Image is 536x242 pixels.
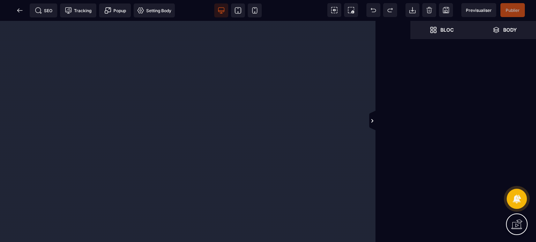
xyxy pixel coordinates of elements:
[344,3,358,17] span: Screenshot
[104,7,126,14] span: Popup
[65,7,91,14] span: Tracking
[410,21,473,39] span: Open Blocks
[461,3,496,17] span: Preview
[503,27,517,32] strong: Body
[506,8,520,13] span: Publier
[327,3,341,17] span: View components
[440,27,454,32] strong: Bloc
[466,8,492,13] span: Previsualiser
[473,21,536,39] span: Open Layer Manager
[137,7,171,14] span: Setting Body
[35,7,52,14] span: SEO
